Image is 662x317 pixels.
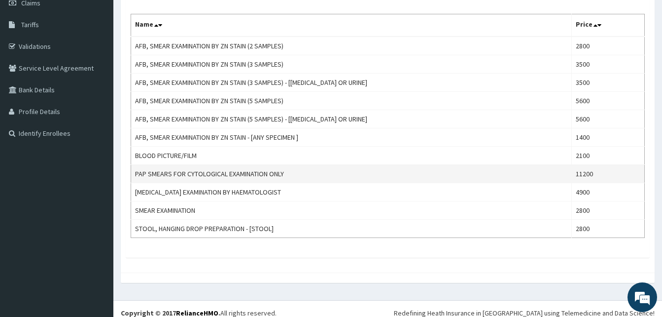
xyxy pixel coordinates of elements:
[571,165,644,183] td: 11200
[131,55,572,74] td: AFB, SMEAR EXAMINATION BY ZN STAIN (3 SAMPLES)
[131,147,572,165] td: BLOOD PICTURE/FILM
[131,220,572,238] td: STOOL, HANGING DROP PREPARATION - [STOOL]
[51,55,166,68] div: Chat with us now
[131,128,572,147] td: AFB, SMEAR EXAMINATION BY ZN STAIN - [ANY SPECIMEN ]
[571,201,644,220] td: 2800
[571,147,644,165] td: 2100
[571,55,644,74] td: 3500
[571,14,644,37] th: Price
[571,37,644,55] td: 2800
[571,92,644,110] td: 5600
[131,165,572,183] td: PAP SMEARS FOR CYTOLOGICAL EXAMINATION ONLY
[131,110,572,128] td: AFB, SMEAR EXAMINATION BY ZN STAIN (5 SAMPLES) - [[MEDICAL_DATA] OR URINE]
[18,49,40,74] img: d_794563401_company_1708531726252_794563401
[131,92,572,110] td: AFB, SMEAR EXAMINATION BY ZN STAIN (5 SAMPLES)
[131,201,572,220] td: SMEAR EXAMINATION
[131,74,572,92] td: AFB, SMEAR EXAMINATION BY ZN STAIN (3 SAMPLES) - [[MEDICAL_DATA] OR URINE]
[131,183,572,201] td: [MEDICAL_DATA] EXAMINATION BY HAEMATOLOGIST
[57,95,136,195] span: We're online!
[5,212,188,246] textarea: Type your message and hit 'Enter'
[571,220,644,238] td: 2800
[571,110,644,128] td: 5600
[571,183,644,201] td: 4900
[571,128,644,147] td: 1400
[571,74,644,92] td: 3500
[131,14,572,37] th: Name
[162,5,185,29] div: Minimize live chat window
[21,20,39,29] span: Tariffs
[131,37,572,55] td: AFB, SMEAR EXAMINATION BY ZN STAIN (2 SAMPLES)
